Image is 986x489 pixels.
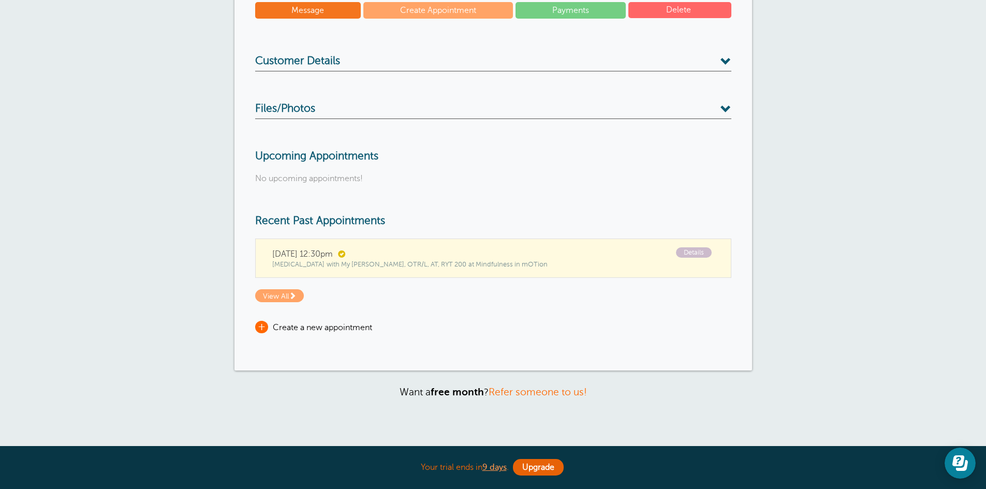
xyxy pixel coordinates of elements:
[255,289,304,302] span: View All
[945,448,976,479] iframe: Resource center
[272,261,325,268] span: [MEDICAL_DATA]
[676,247,712,258] span: Details
[255,55,340,68] span: Customer Details
[513,459,564,476] a: Upgrade
[676,247,714,258] a: Details
[628,2,731,18] button: Delete
[255,174,731,184] p: No upcoming appointments!
[489,387,587,397] a: Refer someone to us!
[255,215,731,228] h3: Recent Past Appointments
[516,2,626,19] a: Payments
[255,291,304,301] a: View All
[255,323,372,332] a: + Create a new appointment
[273,323,372,332] span: Create a new appointment
[255,2,361,19] a: Message
[363,2,513,19] a: Create Appointment
[255,102,315,115] span: Files/Photos
[234,386,752,398] p: Want a ?
[234,456,752,479] div: Your trial ends in .
[255,150,731,163] h3: Upcoming Appointments
[272,247,714,259] span: [DATE] 12:30pm
[468,261,548,268] span: at Mindfulness in mOTion
[255,321,268,333] span: +
[431,387,484,397] strong: free month
[482,463,507,472] a: 9 days
[327,261,466,268] span: with My [PERSON_NAME], OTR/L, AT, RYT 200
